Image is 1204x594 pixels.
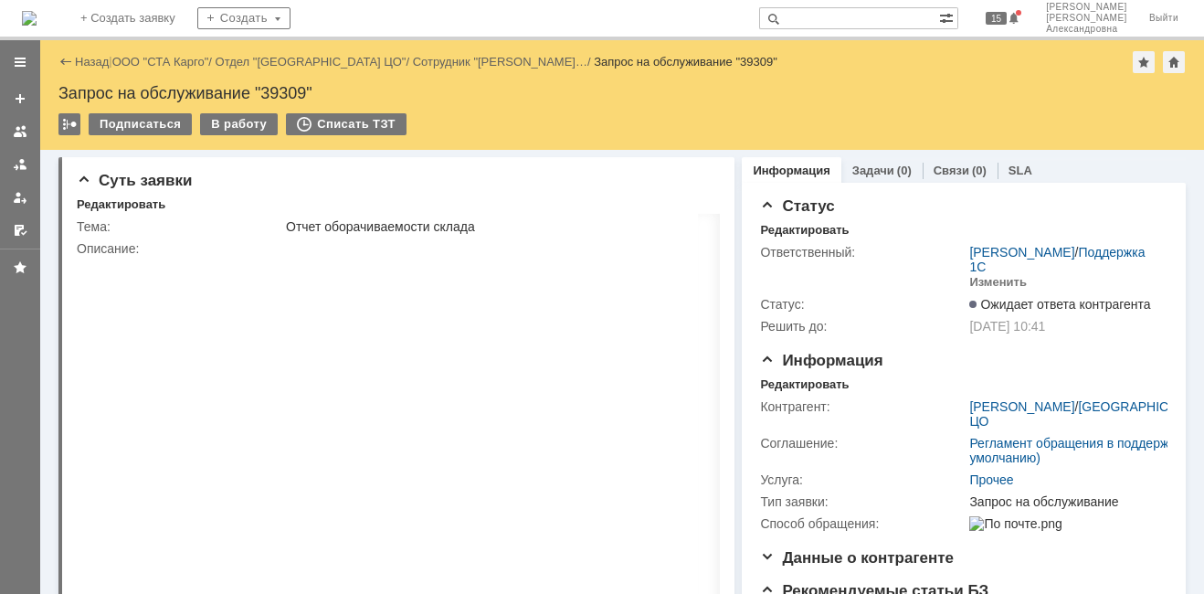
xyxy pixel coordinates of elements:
[760,399,966,414] div: Контрагент:
[216,55,413,69] div: /
[1133,51,1155,73] div: Добавить в избранное
[5,150,35,179] a: Заявки в моей ответственности
[5,216,35,245] a: Мои согласования
[58,84,1186,102] div: Запрос на обслуживание "39309"
[5,183,35,212] a: Мои заявки
[939,8,957,26] span: Расширенный поиск
[969,245,1145,274] a: Поддержка 1С
[969,319,1045,334] span: [DATE] 10:41
[969,516,1061,531] img: По почте.png
[109,54,111,68] div: |
[197,7,290,29] div: Создать
[969,472,1013,487] a: Прочее
[969,275,1027,290] div: Изменить
[760,245,966,260] div: Ответственный:
[22,11,37,26] a: Перейти на домашнюю страницу
[22,11,37,26] img: logo
[77,241,716,256] div: Описание:
[969,399,1074,414] a: [PERSON_NAME]
[969,297,1150,312] span: Ожидает ответа контрагента
[594,55,777,69] div: Запрос на обслуживание "39309"
[413,55,595,69] div: /
[969,245,1159,274] div: /
[112,55,209,69] a: ООО "СТА Карго"
[760,297,966,312] div: Статус:
[760,436,966,451] div: Соглашение:
[897,164,912,177] div: (0)
[216,55,407,69] a: Отдел "[GEOGRAPHIC_DATA] ЦО"
[77,197,165,212] div: Редактировать
[1046,2,1127,13] span: [PERSON_NAME]
[760,494,966,509] div: Тип заявки:
[1163,51,1185,73] div: Сделать домашней страницей
[969,245,1074,260] a: [PERSON_NAME]
[969,436,1202,465] a: Регламент обращения в поддержку (по умолчанию)
[5,117,35,146] a: Заявки на командах
[75,55,109,69] a: Назад
[760,472,966,487] div: Услуга:
[986,12,1007,25] span: 15
[1046,24,1127,35] span: Александровна
[760,223,849,238] div: Редактировать
[413,55,587,69] a: Сотрудник "[PERSON_NAME]…
[1046,13,1127,24] span: [PERSON_NAME]
[760,197,834,215] span: Статус
[1009,164,1032,177] a: SLA
[934,164,969,177] a: Связи
[852,164,894,177] a: Задачи
[760,377,849,392] div: Редактировать
[58,113,80,135] div: Работа с массовостью
[760,319,966,334] div: Решить до:
[286,219,713,234] div: Отчет оборачиваемости склада
[760,352,882,369] span: Информация
[760,549,954,567] span: Данные о контрагенте
[5,84,35,113] a: Создать заявку
[77,219,282,234] div: Тема:
[753,164,829,177] a: Информация
[77,172,192,189] span: Суть заявки
[760,516,966,531] div: Способ обращения:
[112,55,216,69] div: /
[972,164,987,177] div: (0)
